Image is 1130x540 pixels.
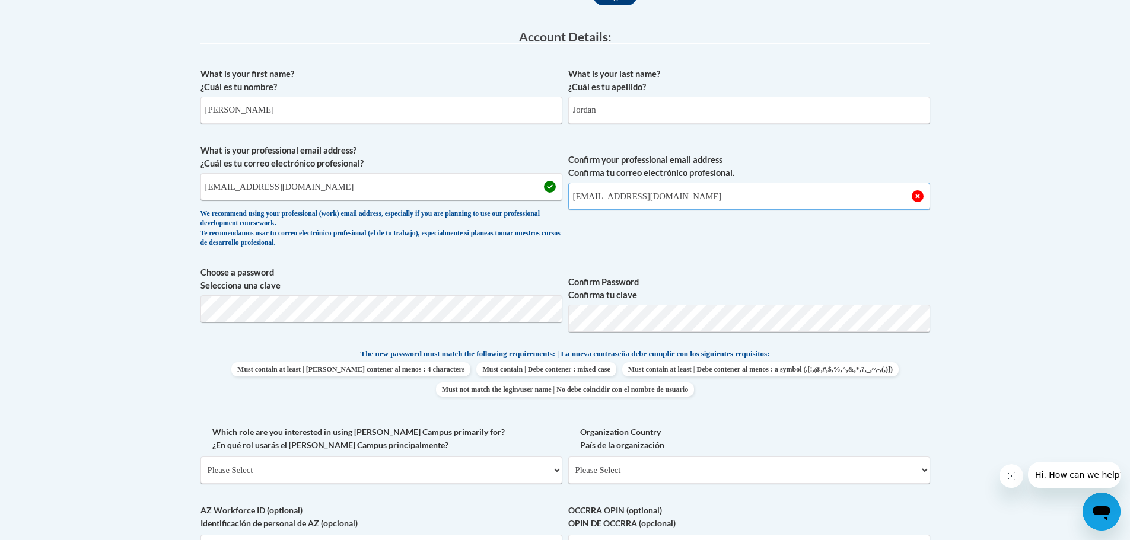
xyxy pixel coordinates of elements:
[361,349,770,359] span: The new password must match the following requirements: | La nueva contraseña debe cumplir con lo...
[568,426,930,452] label: Organization Country País de la organización
[1028,462,1121,488] iframe: Message from company
[200,144,562,170] label: What is your professional email address? ¿Cuál es tu correo electrónico profesional?
[568,276,930,302] label: Confirm Password Confirma tu clave
[1083,493,1121,531] iframe: Button to launch messaging window
[1000,464,1023,488] iframe: Close message
[200,173,562,200] input: Metadata input
[568,504,930,530] label: OCCRRA OPIN (optional) OPIN DE OCCRRA (opcional)
[200,426,562,452] label: Which role are you interested in using [PERSON_NAME] Campus primarily for? ¿En qué rol usarás el ...
[7,8,96,18] span: Hi. How can we help?
[200,266,562,292] label: Choose a password Selecciona una clave
[200,97,562,124] input: Metadata input
[568,68,930,94] label: What is your last name? ¿Cuál es tu apellido?
[231,362,470,376] span: Must contain at least | [PERSON_NAME] contener al menos : 4 characters
[568,183,930,210] input: Required
[476,362,616,376] span: Must contain | Debe contener : mixed case
[568,97,930,124] input: Metadata input
[436,382,694,397] span: Must not match the login/user name | No debe coincidir con el nombre de usuario
[568,154,930,180] label: Confirm your professional email address Confirma tu correo electrónico profesional.
[200,209,562,248] div: We recommend using your professional (work) email address, especially if you are planning to use ...
[200,504,562,530] label: AZ Workforce ID (optional) Identificación de personal de AZ (opcional)
[200,68,562,94] label: What is your first name? ¿Cuál es tu nombre?
[519,29,612,44] span: Account Details:
[622,362,899,376] span: Must contain at least | Debe contener al menos : a symbol (.[!,@,#,$,%,^,&,*,?,_,~,-,(,)])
